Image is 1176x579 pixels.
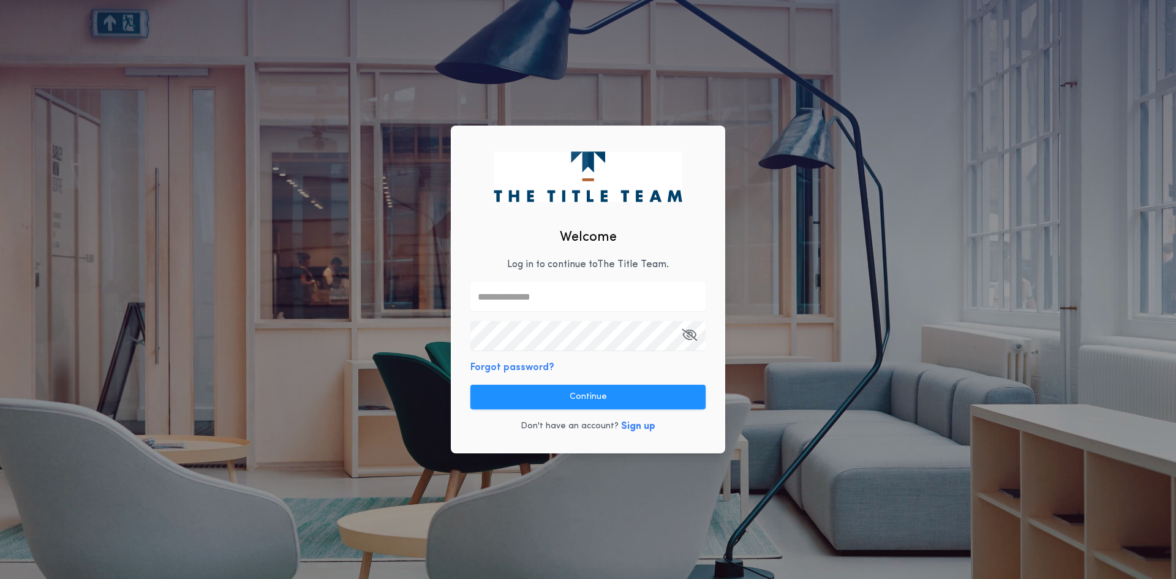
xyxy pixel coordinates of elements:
p: Don't have an account? [521,420,619,433]
h2: Welcome [560,227,617,248]
button: Continue [470,385,706,409]
button: Sign up [621,419,655,434]
button: Forgot password? [470,360,554,375]
p: Log in to continue to The Title Team . [507,257,669,272]
img: logo [494,151,682,202]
